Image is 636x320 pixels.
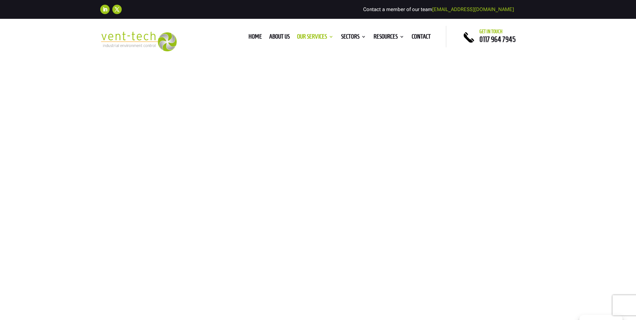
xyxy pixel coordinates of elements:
[100,32,177,51] img: 2023-09-27T08_35_16.549ZVENT-TECH---Clear-background
[297,34,334,42] a: Our Services
[100,5,110,14] a: Follow on LinkedIn
[112,5,122,14] a: Follow on X
[412,34,431,42] a: Contact
[432,6,514,12] a: [EMAIL_ADDRESS][DOMAIN_NAME]
[373,34,404,42] a: Resources
[363,6,514,12] span: Contact a member of our team
[269,34,290,42] a: About us
[248,34,262,42] a: Home
[479,35,516,43] a: 0117 964 7945
[479,29,503,34] span: Get in touch
[341,34,366,42] a: Sectors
